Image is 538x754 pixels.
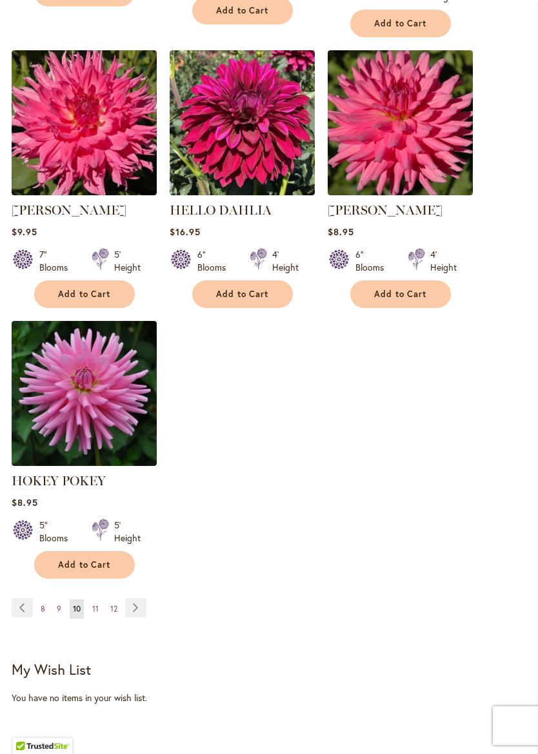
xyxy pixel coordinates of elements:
[197,248,234,274] div: 6" Blooms
[12,202,126,218] a: [PERSON_NAME]
[328,226,354,238] span: $8.95
[89,599,102,619] a: 11
[216,5,269,16] span: Add to Cart
[12,186,157,198] a: HELEN RICHMOND
[107,599,121,619] a: 12
[92,604,99,614] span: 11
[170,226,201,238] span: $16.95
[110,604,117,614] span: 12
[12,456,157,469] a: HOKEY POKEY
[12,496,38,508] span: $8.95
[374,18,427,29] span: Add to Cart
[170,202,272,218] a: HELLO DAHLIA
[350,10,451,37] button: Add to Cart
[328,186,473,198] a: HERBERT SMITH
[12,321,157,466] img: HOKEY POKEY
[328,50,473,195] img: HERBERT SMITH
[12,691,526,704] div: You have no items in your wish list.
[12,660,91,679] strong: My Wish List
[39,519,76,545] div: 5" Blooms
[34,280,135,308] button: Add to Cart
[192,280,293,308] button: Add to Cart
[170,50,315,195] img: Hello Dahlia
[216,289,269,300] span: Add to Cart
[272,248,299,274] div: 4' Height
[12,473,106,488] a: HOKEY POKEY
[350,280,451,308] button: Add to Cart
[57,604,61,614] span: 9
[34,551,135,579] button: Add to Cart
[39,248,76,274] div: 7" Blooms
[58,559,111,570] span: Add to Cart
[58,289,111,300] span: Add to Cart
[328,202,443,218] a: [PERSON_NAME]
[10,708,46,744] iframe: Launch Accessibility Center
[114,519,141,545] div: 5' Height
[374,289,427,300] span: Add to Cart
[12,50,157,195] img: HELEN RICHMOND
[12,226,37,238] span: $9.95
[170,186,315,198] a: Hello Dahlia
[355,248,392,274] div: 6" Blooms
[37,599,48,619] a: 8
[430,248,457,274] div: 4' Height
[41,604,45,614] span: 8
[73,604,81,614] span: 10
[114,248,141,274] div: 5' Height
[54,599,65,619] a: 9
